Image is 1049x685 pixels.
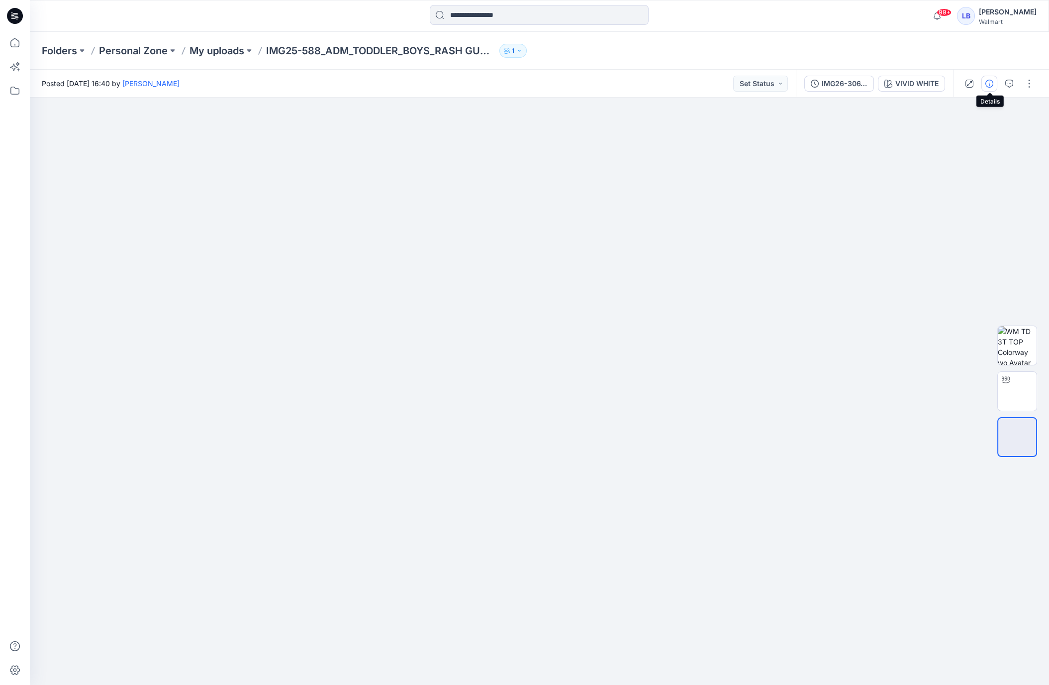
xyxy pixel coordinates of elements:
[822,78,867,89] div: IMG26-306_ADM_TODDLER_BOYS_LS RASH GUARD
[957,7,975,25] div: LB
[981,76,997,92] button: Details
[937,8,952,16] span: 99+
[499,44,527,58] button: 1
[42,44,77,58] a: Folders
[979,18,1037,25] div: Walmart
[42,78,180,89] span: Posted [DATE] 16:40 by
[190,44,244,58] a: My uploads
[266,44,495,58] p: IMG25-588_ADM_TODDLER_BOYS_RASH GUARD
[895,78,939,89] div: VIVID WHITE
[512,45,514,56] p: 1
[122,79,180,88] a: [PERSON_NAME]
[99,44,168,58] a: Personal Zone
[878,76,945,92] button: VIVID WHITE
[979,6,1037,18] div: [PERSON_NAME]
[804,76,874,92] button: IMG26-306_ADM_TODDLER_BOYS_LS RASH GUARD
[998,326,1037,365] img: WM TD 3T TOP Colorway wo Avatar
